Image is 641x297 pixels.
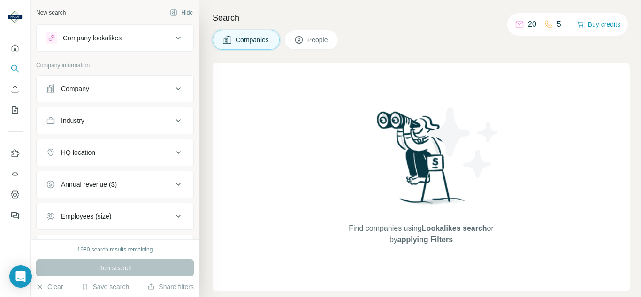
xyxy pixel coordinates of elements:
button: Company [37,77,193,100]
p: 5 [557,19,561,30]
div: Industry [61,116,84,125]
div: Company lookalikes [63,33,122,43]
div: HQ location [61,148,95,157]
div: Open Intercom Messenger [9,265,32,288]
button: Clear [36,282,63,291]
button: Company lookalikes [37,27,193,49]
img: Surfe Illustration - Woman searching with binoculars [373,109,470,213]
div: Annual revenue ($) [61,180,117,189]
span: People [307,35,329,45]
button: Use Surfe API [8,166,23,183]
button: Hide [163,6,199,20]
div: 1980 search results remaining [77,245,153,254]
button: Quick start [8,39,23,56]
button: Save search [81,282,129,291]
p: Company information [36,61,194,69]
button: Annual revenue ($) [37,173,193,196]
button: My lists [8,101,23,118]
img: Avatar [8,9,23,24]
button: Dashboard [8,186,23,203]
button: Industry [37,109,193,132]
button: Buy credits [577,18,620,31]
button: Use Surfe on LinkedIn [8,145,23,162]
img: Surfe Illustration - Stars [421,100,506,185]
button: Technologies [37,237,193,259]
button: Share filters [147,282,194,291]
button: Search [8,60,23,77]
button: Employees (size) [37,205,193,228]
span: Find companies using or by [346,223,496,245]
p: 20 [528,19,536,30]
span: Lookalikes search [422,224,487,232]
div: New search [36,8,66,17]
h4: Search [213,11,630,24]
button: Feedback [8,207,23,224]
span: Companies [236,35,270,45]
div: Employees (size) [61,212,111,221]
span: applying Filters [397,236,453,244]
button: Enrich CSV [8,81,23,98]
button: HQ location [37,141,193,164]
div: Company [61,84,89,93]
